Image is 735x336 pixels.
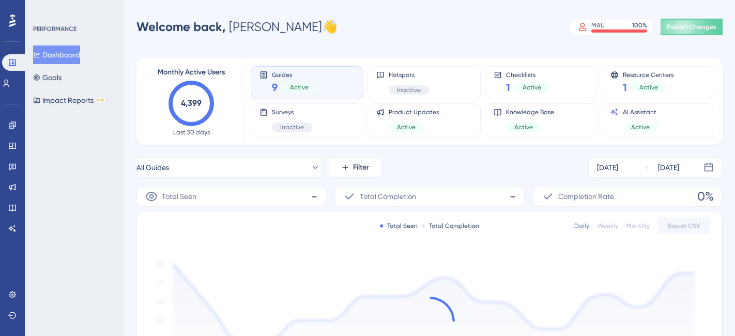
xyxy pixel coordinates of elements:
div: [PERSON_NAME] 👋 [136,19,338,35]
div: MAU [591,21,605,29]
span: AI Assistant [623,108,658,116]
span: Welcome back, [136,19,226,34]
span: Total Seen [162,190,196,203]
div: Daily [574,222,589,230]
span: Product Updates [389,108,439,116]
span: Publish Changes [667,23,716,31]
button: Publish Changes [661,19,723,35]
div: [DATE] [597,161,618,174]
span: 1 [506,80,510,95]
span: Total Completion [360,190,416,203]
span: Active [631,123,650,131]
div: BETA [96,98,105,103]
span: 1 [623,80,627,95]
span: Inactive [280,123,304,131]
button: All Guides [136,157,320,178]
button: Impact ReportsBETA [33,91,105,110]
div: Total Completion [422,222,479,230]
div: PERFORMANCE [33,25,76,33]
div: [DATE] [658,161,679,174]
span: Inactive [397,86,421,94]
button: Export CSV [658,218,710,234]
span: - [510,188,516,205]
div: 100 % [632,21,647,29]
span: 9 [272,80,278,95]
span: Completion Rate [558,190,614,203]
span: Checklists [506,71,549,78]
span: Filter [353,161,369,174]
span: Active [639,83,658,91]
span: Surveys [272,108,312,116]
div: Monthly [626,222,650,230]
span: Last 30 days [173,128,210,136]
button: Dashboard [33,45,80,64]
button: Goals [33,68,62,87]
span: 0% [697,188,714,205]
span: Export CSV [668,222,700,230]
span: Monthly Active Users [158,66,225,79]
span: Active [514,123,533,131]
text: 4,399 [181,98,202,108]
div: Total Seen [380,222,418,230]
span: Active [523,83,541,91]
span: Active [397,123,416,131]
span: Guides [272,71,317,78]
span: Knowledge Base [506,108,554,116]
span: Resource Centers [623,71,673,78]
button: Filter [329,157,380,178]
span: Active [290,83,309,91]
span: All Guides [136,161,169,174]
span: - [311,188,317,205]
span: Hotspots [389,71,429,79]
div: Weekly [598,222,618,230]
